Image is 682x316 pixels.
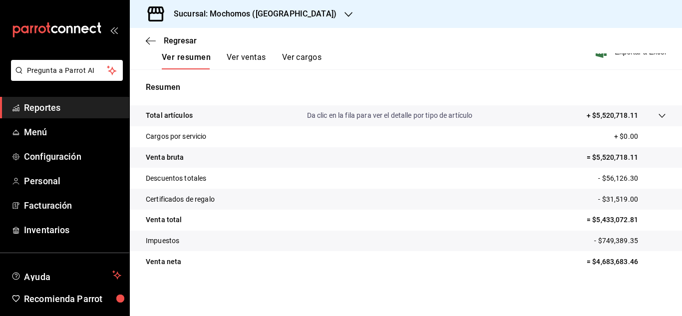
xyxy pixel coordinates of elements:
p: Venta bruta [146,152,184,163]
button: open_drawer_menu [110,26,118,34]
span: Ayuda [24,269,108,281]
button: Pregunta a Parrot AI [11,60,123,81]
button: Ver resumen [162,52,211,69]
span: Recomienda Parrot [24,292,121,306]
span: Reportes [24,101,121,114]
div: navigation tabs [162,52,322,69]
p: Cargos por servicio [146,131,207,142]
h3: Sucursal: Mochomos ([GEOGRAPHIC_DATA]) [166,8,337,20]
p: Venta total [146,215,182,225]
p: - $749,389.35 [594,236,666,246]
span: Pregunta a Parrot AI [27,65,107,76]
p: - $31,519.00 [598,194,666,205]
p: Resumen [146,81,666,93]
span: Inventarios [24,223,121,237]
p: + $5,520,718.11 [587,110,638,121]
span: Menú [24,125,121,139]
p: = $4,683,683.46 [587,257,666,267]
span: Personal [24,174,121,188]
button: Ver cargos [282,52,322,69]
button: Regresar [146,36,197,45]
p: Total artículos [146,110,193,121]
p: Impuestos [146,236,179,246]
p: Da clic en la fila para ver el detalle por tipo de artículo [307,110,473,121]
p: = $5,520,718.11 [587,152,666,163]
span: Facturación [24,199,121,212]
span: Configuración [24,150,121,163]
p: - $56,126.30 [598,173,666,184]
button: Ver ventas [227,52,266,69]
p: Certificados de regalo [146,194,215,205]
a: Pregunta a Parrot AI [7,72,123,83]
p: Venta neta [146,257,181,267]
p: Descuentos totales [146,173,206,184]
p: + $0.00 [614,131,666,142]
span: Regresar [164,36,197,45]
p: = $5,433,072.81 [587,215,666,225]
